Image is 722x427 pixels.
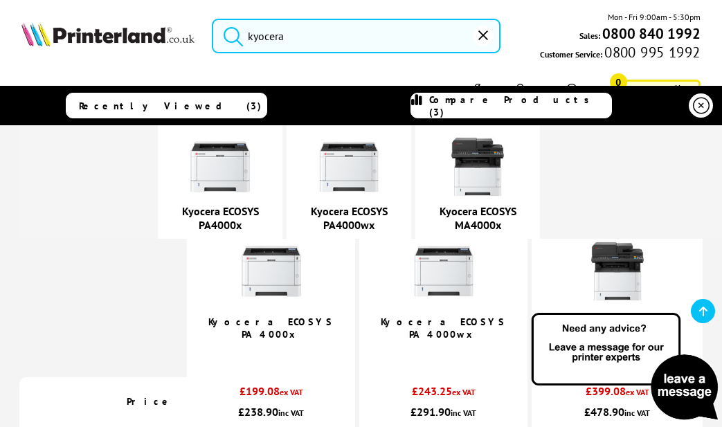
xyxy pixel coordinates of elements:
a: Kyocera ECOSYS PA4000wx [381,316,506,340]
a: Recently Viewed (3) [66,93,267,118]
b: 0800 840 1992 [602,24,701,43]
img: kyocera-pa4000wx-front-small.jpg [314,132,383,201]
img: kyocera-pa4000x-front-small.jpg [237,237,306,306]
a: Kyocera ECOSYS MA4000x [440,204,516,232]
a: Printers [21,79,65,114]
a: Kyocera ECOSYS PA4000wx [311,204,388,232]
span: / 5 [276,347,290,363]
a: Printerland Logo [21,22,195,49]
a: Managed Print Services [161,79,259,114]
a: Track Order [552,84,592,109]
img: kyocera-ma4000x-front-small.jpg [583,237,652,306]
a: Special Offers [259,79,326,114]
a: Support [462,84,489,109]
a: Kyocera ECOSYS PA4000x [208,316,334,340]
span: Basket [629,85,660,104]
img: kyocera-pa4000wx-front-small.jpg [409,237,478,306]
input: Search product or brand [212,19,500,53]
img: Printerland Logo [21,22,195,46]
span: Recently Viewed (3) [79,100,262,112]
span: Customer Service: [540,46,700,61]
a: 0800 840 1992 [600,27,701,40]
span: Sales: [579,29,600,42]
div: £238.90 [201,405,341,419]
span: inc VAT [278,408,304,418]
span: 5.0 [259,347,276,363]
div: £291.90 [373,405,514,419]
a: Compare Products (3) [410,93,612,118]
span: ex VAT [452,387,476,397]
img: kyocera-pa4000x-front-small.jpg [186,132,255,201]
img: kyocera-ma4000x-front-small.jpg [443,132,512,201]
span: Mon - Fri 9:00am - 5:30pm [608,10,701,24]
span: ex VAT [280,387,303,397]
span: Price [127,395,173,408]
span: inc VAT [451,408,476,418]
a: Ink & Toner Cartridges [65,79,161,114]
div: £199.08 [201,384,341,405]
img: Open Live Chat window [528,311,722,424]
span: Ink & Toner Cartridges [78,79,154,114]
span: Compare Products (3) [429,93,611,118]
span: 0 [610,73,627,91]
a: Basket 0 [616,80,701,109]
span: 0800 995 1992 [602,46,700,59]
a: Kyocera ECOSYS PA4000x [182,204,259,232]
a: Log In [509,84,531,109]
div: £243.25 [373,384,514,405]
